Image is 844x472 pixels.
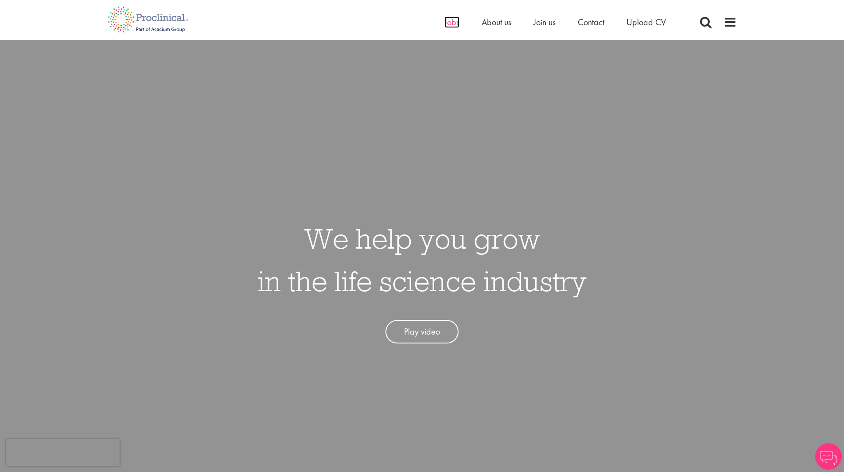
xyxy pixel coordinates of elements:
a: Jobs [444,16,459,28]
a: About us [482,16,511,28]
img: Chatbot [815,443,842,470]
a: Upload CV [626,16,666,28]
a: Contact [578,16,604,28]
a: Play video [385,320,459,343]
a: Join us [533,16,556,28]
h1: We help you grow in the life science industry [258,217,587,302]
